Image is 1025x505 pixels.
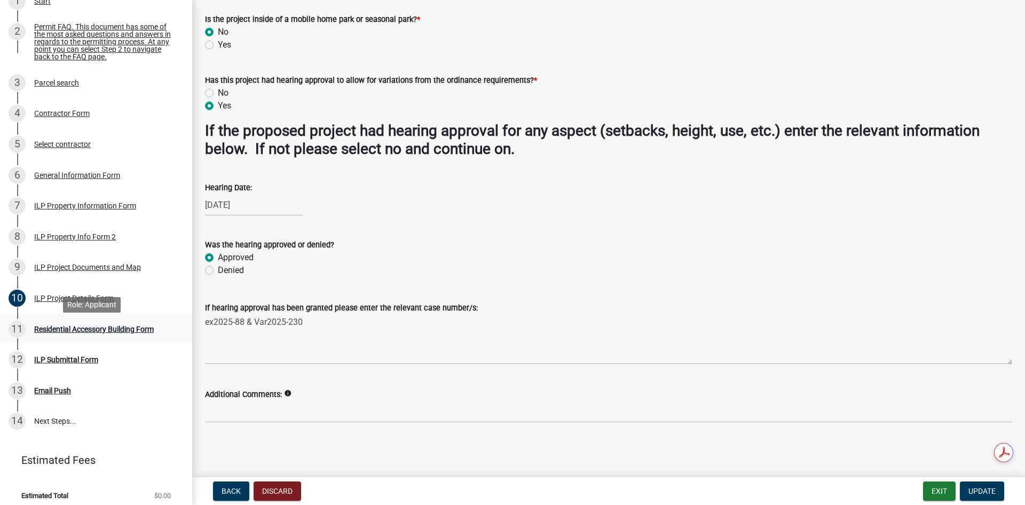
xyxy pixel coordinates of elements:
i: info [284,390,291,397]
div: 8 [9,228,26,245]
label: Hearing Date: [205,184,252,192]
label: No [218,26,228,38]
div: Parcel search [34,79,79,87]
label: Is the project inside of a mobile home park or seasonal park? [205,16,420,24]
div: ILP Project Details Form [34,294,114,302]
label: No [218,87,228,99]
div: Residential Accessory Building Form [34,325,154,333]
label: Denied [218,264,244,277]
div: ILP Property Info Form 2 [34,233,116,240]
label: Was the hearing approved or denied? [205,242,334,249]
div: 6 [9,167,26,184]
div: 12 [9,351,26,368]
div: 14 [9,413,26,430]
div: ILP Property Information Form [34,202,136,209]
span: $0.00 [154,492,171,499]
div: 4 [9,105,26,122]
div: Permit FAQ. This document has some of the most asked questions and answers in regards to the perm... [34,23,175,60]
label: Has this project had hearing approval to allow for variations from the ordinance requirements? [205,77,537,84]
div: 10 [9,290,26,307]
label: Approved [218,251,254,264]
span: Estimated Total [21,492,68,499]
label: Yes [218,99,231,112]
label: If hearing approval has been granted please enter the relevant case number/s: [205,305,478,312]
div: 13 [9,382,26,399]
button: Back [213,481,249,501]
div: Role: Applicant [63,297,121,313]
div: General Information Form [34,172,120,179]
div: ILP Submittal Form [34,356,98,363]
input: mm/dd/yyyy [205,194,303,216]
div: 9 [9,259,26,276]
a: Estimated Fees [9,449,175,471]
button: Exit [923,481,956,501]
label: Additional Comments: [205,391,282,399]
div: ILP Project Documents and Map [34,263,141,271]
div: Contractor Form [34,110,90,117]
div: 3 [9,74,26,91]
span: Back [222,487,241,495]
div: 11 [9,321,26,338]
label: Yes [218,38,231,51]
div: 2 [9,23,26,40]
div: Email Push [34,387,71,394]
div: Select contractor [34,141,91,148]
strong: If the proposed project had hearing approval for any aspect (setbacks, height, use, etc.) enter t... [205,122,980,158]
button: Update [960,481,1004,501]
span: Update [968,487,996,495]
button: Discard [254,481,301,501]
div: 5 [9,136,26,153]
div: 7 [9,197,26,214]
